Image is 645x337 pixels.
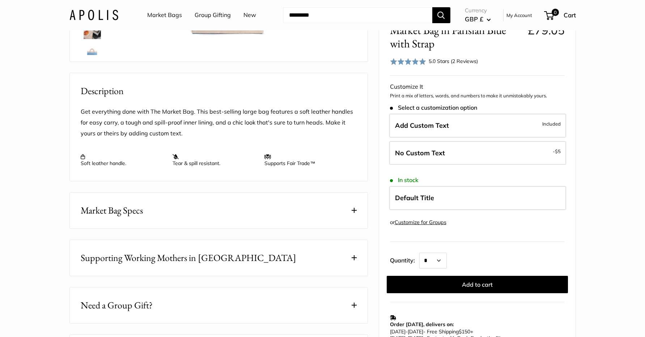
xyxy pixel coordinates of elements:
a: 0 Cart [545,9,576,21]
span: [DATE] [408,328,423,335]
label: Leave Blank [389,141,566,165]
a: Group Gifting [195,10,231,21]
button: GBP £ [465,13,491,25]
a: Customize for Groups [395,219,446,225]
p: Print a mix of letters, words, and numbers to make it unmistakably yours. [390,92,565,100]
span: - [553,147,561,155]
a: Market Bags [147,10,182,21]
div: Customize It [390,81,565,92]
label: Quantity: [390,250,419,269]
button: Market Bag Specs [70,193,368,228]
img: description_Seal of authenticity printed on the backside of every bag. [81,45,104,68]
span: In stock [390,177,419,184]
span: Market Bag in Parisian Blue with Strap [390,24,522,50]
span: Cart [564,11,576,19]
h2: Description [81,84,357,98]
strong: Order [DATE], delivers on: [390,321,454,328]
span: Market Bag Specs [81,203,143,218]
span: Currency [465,5,491,16]
span: $5 [555,148,561,154]
p: Supports Fair Trade™ [264,153,349,167]
p: Get everything done with The Market Bag. This best-selling large bag features a soft leather hand... [81,106,357,139]
a: description_Seal of authenticity printed on the backside of every bag. [79,43,105,69]
p: Soft leather handle. [81,153,165,167]
span: No Custom Text [395,148,445,157]
button: Add to cart [387,276,568,293]
div: 5.0 Stars (2 Reviews) [429,57,478,65]
button: Supporting Working Mothers in [GEOGRAPHIC_DATA] [70,240,368,276]
a: My Account [506,11,532,20]
div: or [390,217,446,227]
button: Search [432,7,450,23]
button: Need a Group Gift? [70,287,368,323]
span: GBP £ [465,15,483,23]
span: - [406,328,408,335]
p: Tear & spill resistant. [173,153,257,167]
span: Add Custom Text [395,121,449,130]
img: Apolis [69,10,118,20]
span: Supporting Working Mothers in [GEOGRAPHIC_DATA] [81,251,296,265]
span: 0 [551,9,559,16]
a: New [243,10,256,21]
span: Need a Group Gift? [81,298,153,312]
span: Included [542,119,561,128]
label: Default Title [389,186,566,210]
label: Add Custom Text [389,114,566,138]
span: Select a customization option [390,104,477,111]
input: Search... [283,7,432,23]
div: 5.0 Stars (2 Reviews) [390,56,478,67]
span: [DATE] [390,328,406,335]
span: Default Title [395,194,434,202]
span: $150 [459,328,470,335]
